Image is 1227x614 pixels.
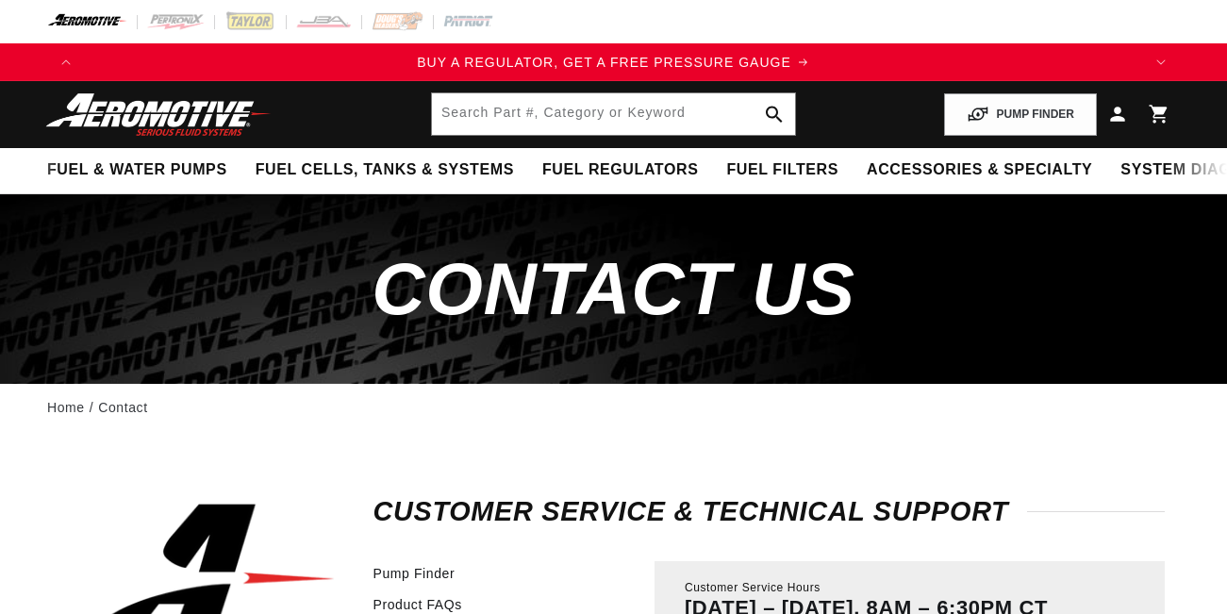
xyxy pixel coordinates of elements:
span: Fuel Regulators [542,160,698,180]
nav: breadcrumbs [47,397,1180,418]
summary: Accessories & Specialty [853,148,1106,192]
a: BUY A REGULATOR, GET A FREE PRESSURE GAUGE [85,52,1142,73]
summary: Fuel Cells, Tanks & Systems [241,148,528,192]
span: BUY A REGULATOR, GET A FREE PRESSURE GAUGE [417,55,791,70]
summary: Fuel & Water Pumps [33,148,241,192]
button: Translation missing: en.sections.announcements.next_announcement [1142,43,1180,81]
summary: Fuel Regulators [528,148,712,192]
button: search button [754,93,795,135]
div: 1 of 4 [85,52,1142,73]
summary: Fuel Filters [712,148,853,192]
span: CONTACt us [372,247,855,330]
span: Fuel Filters [726,160,838,180]
img: Aeromotive [41,92,276,137]
a: Home [47,397,85,418]
span: Fuel Cells, Tanks & Systems [256,160,514,180]
div: Announcement [85,52,1142,73]
span: Accessories & Specialty [867,160,1092,180]
h2: Customer Service & Technical Support [373,500,1165,523]
input: Search by Part Number, Category or Keyword [432,93,795,135]
span: Customer Service Hours [685,580,821,596]
span: Fuel & Water Pumps [47,160,227,180]
button: Translation missing: en.sections.announcements.previous_announcement [47,43,85,81]
a: Contact [98,397,147,418]
button: PUMP FINDER [944,93,1097,136]
a: Pump Finder [373,563,456,584]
